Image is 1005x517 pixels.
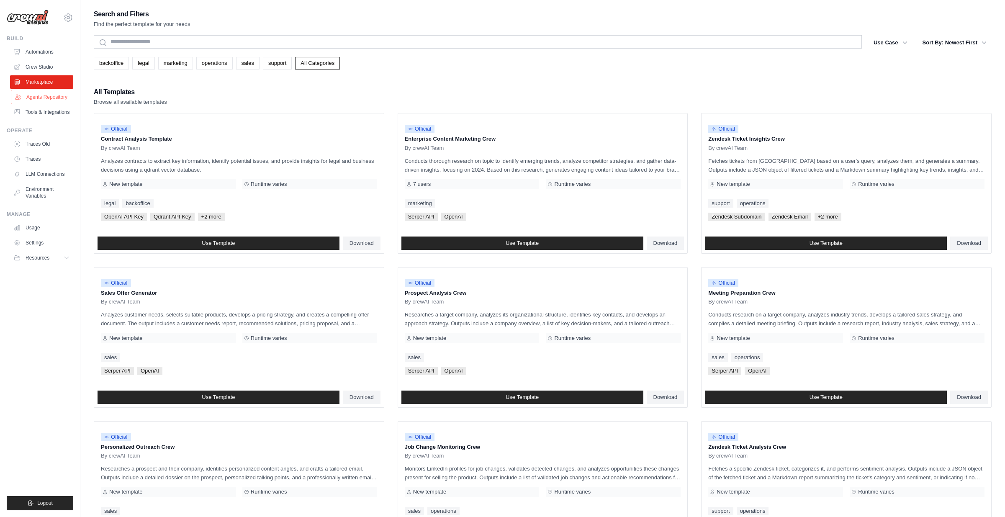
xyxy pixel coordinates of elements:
[858,335,894,342] span: Runtime varies
[7,35,73,42] div: Build
[101,464,377,482] p: Researches a prospect and their company, identifies personalized content angles, and crafts a tai...
[957,394,981,401] span: Download
[101,279,131,287] span: Official
[731,353,763,362] a: operations
[708,464,984,482] p: Fetches a specific Zendesk ticket, categorizes it, and performs sentiment analysis. Outputs inclu...
[343,237,380,250] a: Download
[708,125,738,133] span: Official
[717,181,750,188] span: New template
[101,289,377,297] p: Sales Offer Generator
[708,367,741,375] span: Serper API
[405,353,424,362] a: sales
[413,335,446,342] span: New template
[10,75,73,89] a: Marketplace
[405,289,681,297] p: Prospect Analysis Crew
[109,335,142,342] span: New template
[405,507,424,515] a: sales
[26,255,49,261] span: Resources
[101,199,119,208] a: legal
[858,181,894,188] span: Runtime varies
[737,507,769,515] a: operations
[343,391,380,404] a: Download
[506,240,539,247] span: Use Template
[251,335,287,342] span: Runtime varies
[101,213,147,221] span: OpenAI API Key
[101,443,377,451] p: Personalized Outreach Crew
[94,20,190,28] p: Find the perfect template for your needs
[708,157,984,174] p: Fetches tickets from [GEOGRAPHIC_DATA] based on a user's query, analyzes them, and generates a su...
[708,433,738,441] span: Official
[441,213,466,221] span: OpenAI
[101,310,377,328] p: Analyzes customer needs, selects suitable products, develops a pricing strategy, and creates a co...
[708,353,727,362] a: sales
[708,213,765,221] span: Zendesk Subdomain
[10,251,73,265] button: Resources
[295,57,340,69] a: All Categories
[413,489,446,495] span: New template
[405,125,435,133] span: Official
[506,394,539,401] span: Use Template
[196,57,233,69] a: operations
[401,391,643,404] a: Use Template
[413,181,431,188] span: 7 users
[7,211,73,218] div: Manage
[717,489,750,495] span: New template
[98,391,339,404] a: Use Template
[158,57,193,69] a: marketing
[101,298,140,305] span: By crewAI Team
[11,90,74,104] a: Agents Repository
[405,213,438,221] span: Serper API
[810,240,843,247] span: Use Template
[405,464,681,482] p: Monitors LinkedIn profiles for job changes, validates detected changes, and analyzes opportunitie...
[708,199,733,208] a: support
[150,213,195,221] span: Qdrant API Key
[950,237,988,250] a: Download
[10,236,73,249] a: Settings
[957,240,981,247] span: Download
[109,489,142,495] span: New template
[918,35,992,50] button: Sort By: Newest First
[405,298,444,305] span: By crewAI Team
[101,367,134,375] span: Serper API
[251,181,287,188] span: Runtime varies
[132,57,154,69] a: legal
[647,391,684,404] a: Download
[202,394,235,401] span: Use Template
[109,181,142,188] span: New template
[405,145,444,152] span: By crewAI Team
[705,237,947,250] a: Use Template
[101,157,377,174] p: Analyzes contracts to extract key information, identify potential issues, and provide insights fo...
[405,367,438,375] span: Serper API
[950,391,988,404] a: Download
[405,135,681,143] p: Enterprise Content Marketing Crew
[705,391,947,404] a: Use Template
[554,489,591,495] span: Runtime varies
[708,298,748,305] span: By crewAI Team
[137,367,162,375] span: OpenAI
[427,507,460,515] a: operations
[405,453,444,459] span: By crewAI Team
[122,199,153,208] a: backoffice
[198,213,225,221] span: +2 more
[405,199,435,208] a: marketing
[10,167,73,181] a: LLM Connections
[101,145,140,152] span: By crewAI Team
[10,137,73,151] a: Traces Old
[94,8,190,20] h2: Search and Filters
[708,507,733,515] a: support
[708,443,984,451] p: Zendesk Ticket Analysis Crew
[7,10,49,26] img: Logo
[10,105,73,119] a: Tools & Integrations
[350,240,374,247] span: Download
[10,221,73,234] a: Usage
[94,57,129,69] a: backoffice
[202,240,235,247] span: Use Template
[554,335,591,342] span: Runtime varies
[251,489,287,495] span: Runtime varies
[10,152,73,166] a: Traces
[708,289,984,297] p: Meeting Preparation Crew
[405,310,681,328] p: Researches a target company, analyzes its organizational structure, identifies key contacts, and ...
[405,157,681,174] p: Conducts thorough research on topic to identify emerging trends, analyze competitor strategies, a...
[653,394,678,401] span: Download
[708,145,748,152] span: By crewAI Team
